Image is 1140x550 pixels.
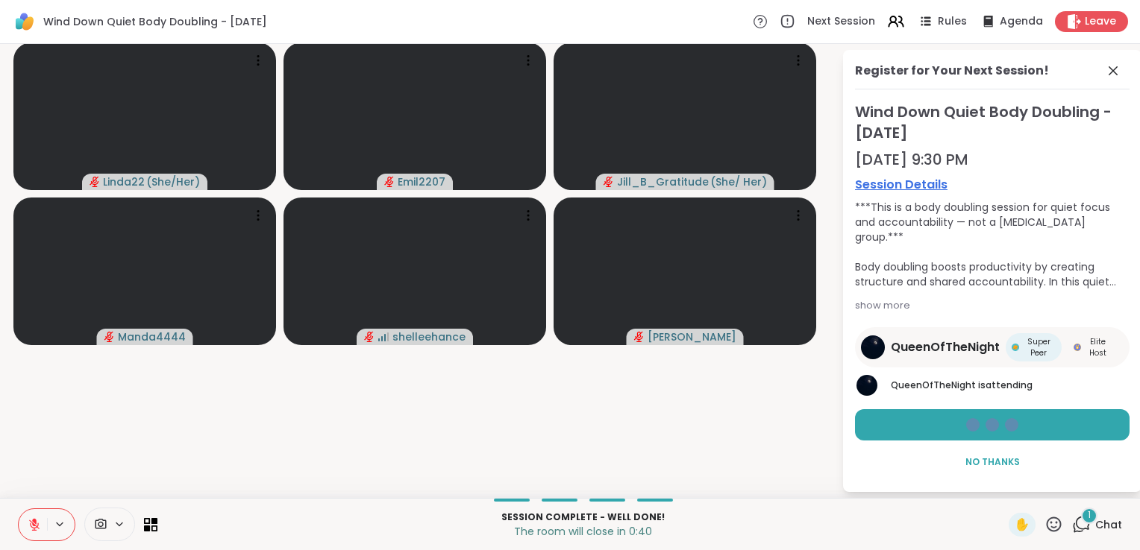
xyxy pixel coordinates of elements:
span: Rules [938,14,967,29]
img: Super Peer [1012,344,1019,351]
span: Chat [1095,517,1122,532]
div: [DATE] 9:30 PM [855,149,1130,170]
div: show more [855,298,1130,313]
span: QueenOfTheNight [891,338,1000,356]
span: audio-muted [604,177,614,187]
span: Elite Host [1084,336,1112,358]
p: is attending [891,379,1130,392]
span: audio-muted [104,332,115,342]
p: The room will close in 0:40 [166,524,1000,539]
div: ***This is a body doubling session for quiet focus and accountability — not a [MEDICAL_DATA] grou... [855,200,1130,289]
span: Manda4444 [118,329,186,344]
span: audio-muted [364,332,375,342]
span: 1 [1088,509,1091,522]
span: Agenda [1000,14,1043,29]
img: ShareWell Logomark [12,9,37,34]
img: QueenOfTheNight [861,335,885,359]
span: No Thanks [965,455,1020,469]
span: Jill_B_Gratitude [617,174,709,189]
div: Register for Your Next Session! [855,62,1049,80]
span: audio-muted [90,177,100,187]
p: Session Complete - well done! [166,511,1000,524]
span: Linda22 [103,174,145,189]
span: Emil2207 [398,174,445,189]
span: ✋ [1015,516,1030,534]
span: Leave [1085,14,1116,29]
a: Session Details [855,176,1130,194]
span: ( She/Her ) [146,174,200,189]
span: audio-muted [384,177,395,187]
span: Wind Down Quiet Body Doubling - [DATE] [855,101,1130,143]
img: Elite Host [1074,344,1081,351]
span: Wind Down Quiet Body Doubling - [DATE] [43,14,267,29]
span: [PERSON_NAME] [648,329,736,344]
span: ( She/ Her ) [710,174,767,189]
span: audio-muted [634,332,645,342]
span: Next Session [807,14,875,29]
a: QueenOfTheNightQueenOfTheNightSuper PeerSuper PeerElite HostElite Host [855,327,1130,367]
span: shelleehance [392,329,466,344]
button: No Thanks [855,446,1130,478]
img: QueenOfTheNight [856,375,877,396]
span: Super Peer [1022,336,1056,358]
span: QueenOfTheNight [891,379,976,391]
